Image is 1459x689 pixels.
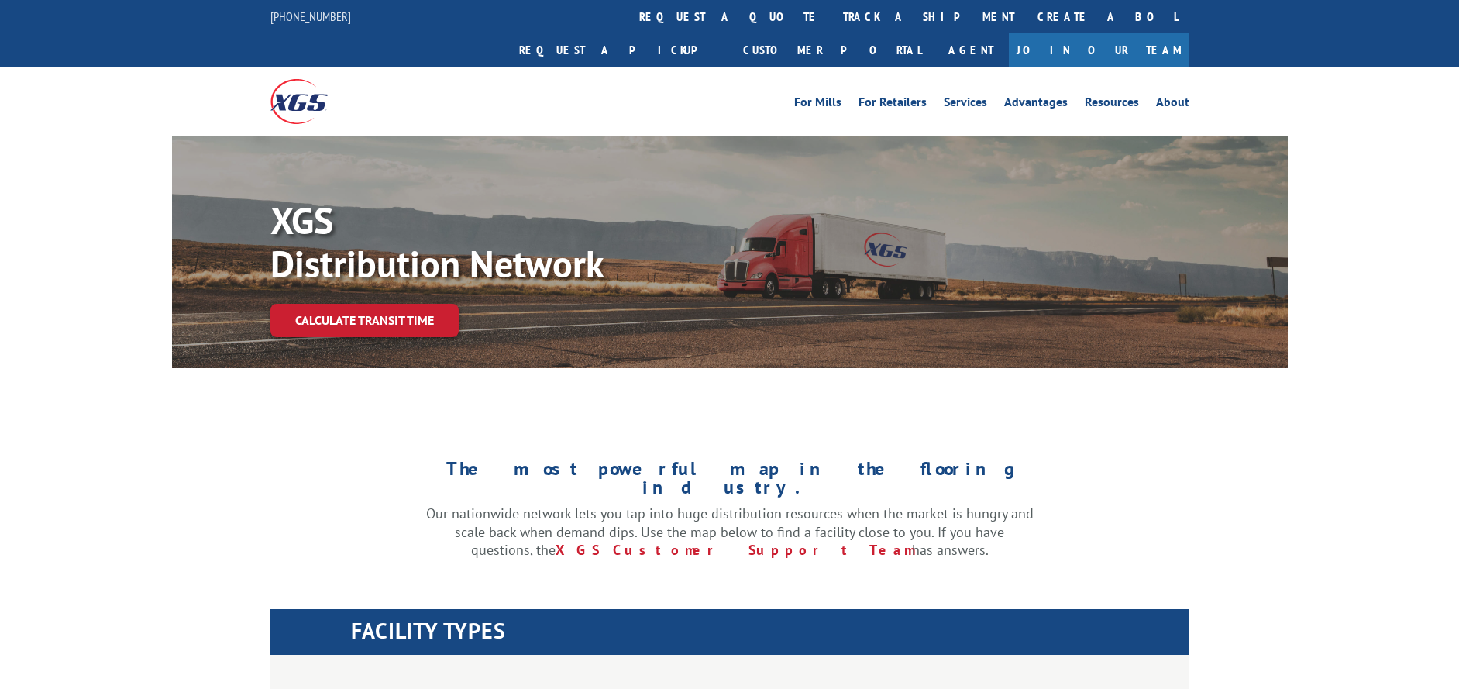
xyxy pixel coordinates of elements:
p: XGS Distribution Network [270,198,735,285]
a: For Mills [794,96,841,113]
h1: FACILITY TYPES [351,620,1189,649]
a: For Retailers [859,96,927,113]
a: Request a pickup [508,33,731,67]
a: Agent [933,33,1009,67]
p: Our nationwide network lets you tap into huge distribution resources when the market is hungry an... [426,505,1034,560]
a: Advantages [1004,96,1068,113]
h1: The most powerful map in the flooring industry. [426,460,1034,505]
a: [PHONE_NUMBER] [270,9,351,24]
a: Calculate transit time [270,304,459,337]
a: Services [944,96,987,113]
a: Customer Portal [731,33,933,67]
a: XGS Customer Support Team [556,541,912,559]
a: About [1156,96,1189,113]
a: Join Our Team [1009,33,1189,67]
a: Resources [1085,96,1139,113]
